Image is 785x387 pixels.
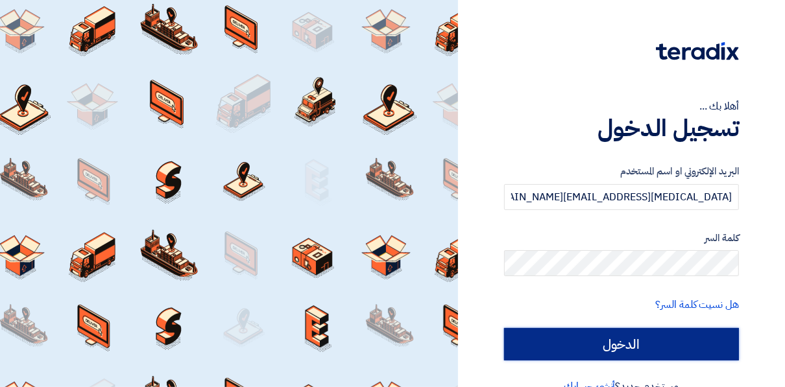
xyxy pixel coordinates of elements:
a: هل نسيت كلمة السر؟ [656,297,739,312]
input: الدخول [504,328,739,360]
label: كلمة السر [504,231,739,246]
img: Teradix logo [656,42,739,60]
h1: تسجيل الدخول [504,114,739,143]
label: البريد الإلكتروني او اسم المستخدم [504,164,739,179]
input: أدخل بريد العمل الإلكتروني او اسم المستخدم الخاص بك ... [504,184,739,210]
div: أهلا بك ... [504,99,739,114]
